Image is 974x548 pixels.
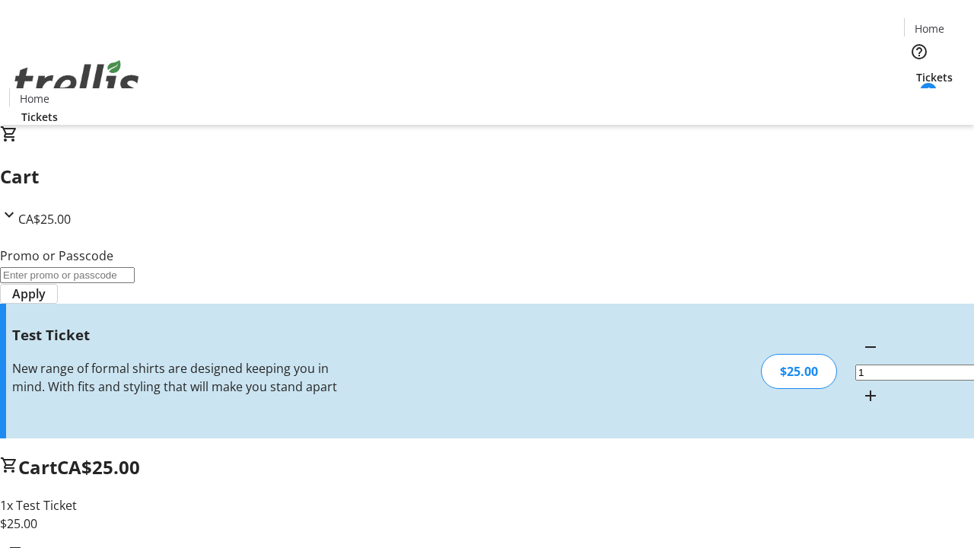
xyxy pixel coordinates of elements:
img: Orient E2E Organization VdKtsHugBu's Logo [9,43,145,119]
a: Tickets [904,69,965,85]
button: Cart [904,85,934,116]
span: CA$25.00 [18,211,71,228]
div: $25.00 [761,354,837,389]
a: Tickets [9,109,70,125]
h3: Test Ticket [12,324,345,346]
span: Home [915,21,944,37]
button: Decrement by one [855,332,886,362]
span: Tickets [916,69,953,85]
span: Apply [12,285,46,303]
button: Help [904,37,934,67]
div: New range of formal shirts are designed keeping you in mind. With fits and styling that will make... [12,359,345,396]
a: Home [10,91,59,107]
span: Tickets [21,109,58,125]
a: Home [905,21,953,37]
span: Home [20,91,49,107]
button: Increment by one [855,381,886,411]
span: CA$25.00 [57,454,140,479]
